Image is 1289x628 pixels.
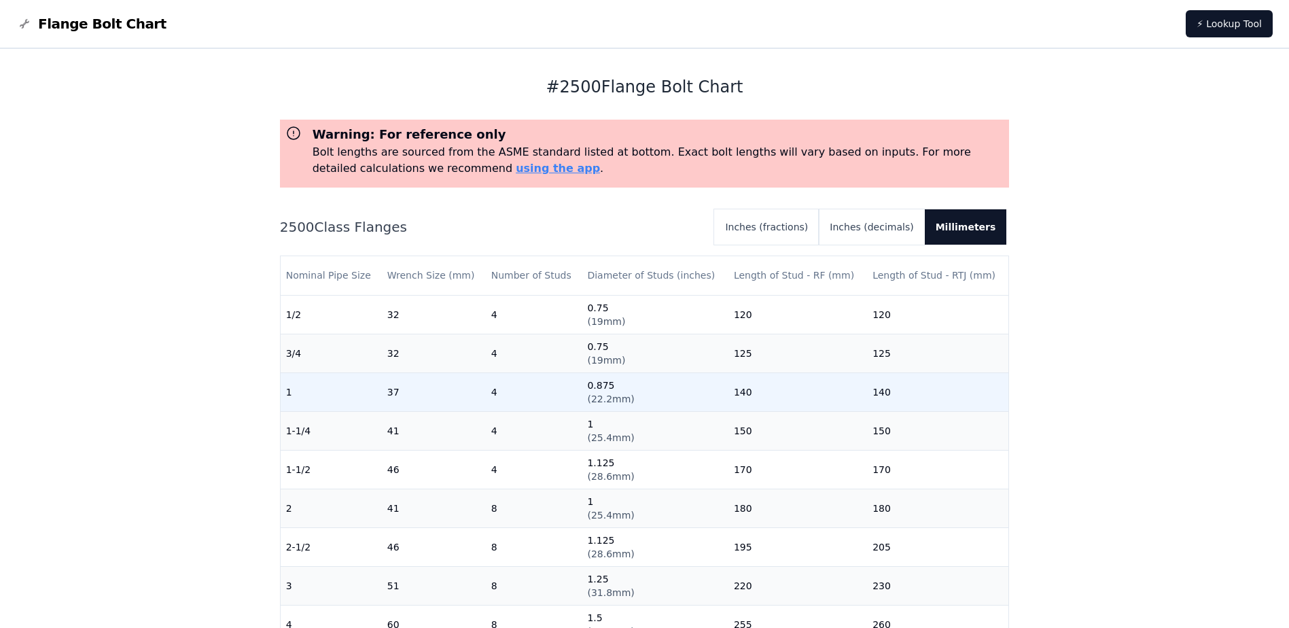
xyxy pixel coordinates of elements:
[582,450,728,489] td: 1.125
[281,411,382,450] td: 1-1/4
[728,527,867,566] td: 195
[867,450,1008,489] td: 170
[281,527,382,566] td: 2-1/2
[582,372,728,411] td: 0.875
[382,527,486,566] td: 46
[728,256,867,295] th: Length of Stud - RF (mm)
[582,566,728,605] td: 1.25
[313,125,1004,144] h3: Warning: For reference only
[582,295,728,334] td: 0.75
[587,316,625,327] span: ( 19mm )
[486,295,582,334] td: 4
[486,527,582,566] td: 8
[281,334,382,372] td: 3/4
[280,217,704,237] h2: 2500 Class Flanges
[587,471,634,482] span: ( 28.6mm )
[382,489,486,527] td: 41
[819,209,924,245] button: Inches (decimals)
[281,372,382,411] td: 1
[382,334,486,372] td: 32
[925,209,1007,245] button: Millimeters
[486,450,582,489] td: 4
[728,566,867,605] td: 220
[867,256,1008,295] th: Length of Stud - RTJ (mm)
[587,587,634,598] span: ( 31.8mm )
[582,527,728,566] td: 1.125
[382,566,486,605] td: 51
[280,76,1010,98] h1: # 2500 Flange Bolt Chart
[486,489,582,527] td: 8
[582,489,728,527] td: 1
[486,372,582,411] td: 4
[728,411,867,450] td: 150
[728,295,867,334] td: 120
[486,566,582,605] td: 8
[382,372,486,411] td: 37
[486,334,582,372] td: 4
[486,411,582,450] td: 4
[867,334,1008,372] td: 125
[728,450,867,489] td: 170
[281,295,382,334] td: 1/2
[281,450,382,489] td: 1-1/2
[728,334,867,372] td: 125
[867,372,1008,411] td: 140
[582,411,728,450] td: 1
[382,295,486,334] td: 32
[281,489,382,527] td: 2
[587,432,634,443] span: ( 25.4mm )
[313,144,1004,177] p: Bolt lengths are sourced from the ASME standard listed at bottom. Exact bolt lengths will vary ba...
[516,162,600,175] a: using the app
[728,372,867,411] td: 140
[587,548,634,559] span: ( 28.6mm )
[587,510,634,521] span: ( 25.4mm )
[867,295,1008,334] td: 120
[728,489,867,527] td: 180
[382,450,486,489] td: 46
[16,14,166,33] a: Flange Bolt Chart LogoFlange Bolt Chart
[714,209,819,245] button: Inches (fractions)
[486,256,582,295] th: Number of Studs
[1186,10,1273,37] a: ⚡ Lookup Tool
[867,566,1008,605] td: 230
[582,334,728,372] td: 0.75
[38,14,166,33] span: Flange Bolt Chart
[16,16,33,32] img: Flange Bolt Chart Logo
[587,355,625,366] span: ( 19mm )
[867,527,1008,566] td: 205
[867,489,1008,527] td: 180
[382,411,486,450] td: 41
[867,411,1008,450] td: 150
[281,256,382,295] th: Nominal Pipe Size
[582,256,728,295] th: Diameter of Studs (inches)
[382,256,486,295] th: Wrench Size (mm)
[587,394,634,404] span: ( 22.2mm )
[281,566,382,605] td: 3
